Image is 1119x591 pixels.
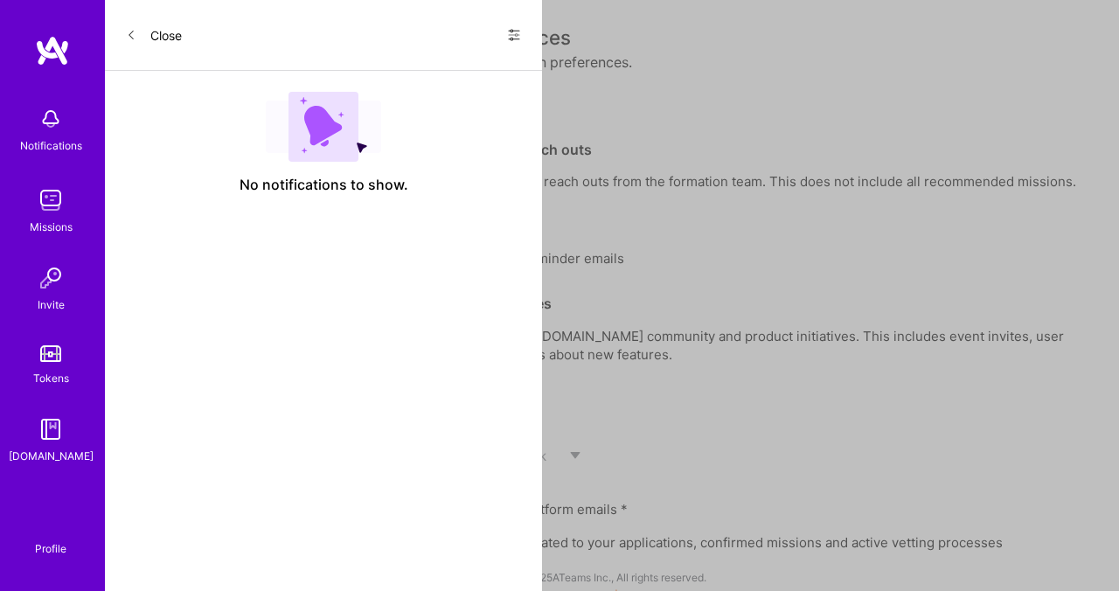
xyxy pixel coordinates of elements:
img: tokens [40,345,61,362]
div: [DOMAIN_NAME] [9,447,94,465]
span: No notifications to show. [240,176,408,194]
img: guide book [33,412,68,447]
div: Profile [35,539,66,556]
img: Invite [33,261,68,295]
button: Close [126,21,182,49]
div: Invite [38,295,65,314]
img: teamwork [33,183,68,218]
img: logo [35,35,70,66]
div: Tokens [33,369,69,387]
img: empty [266,92,381,162]
div: Missions [30,218,73,236]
